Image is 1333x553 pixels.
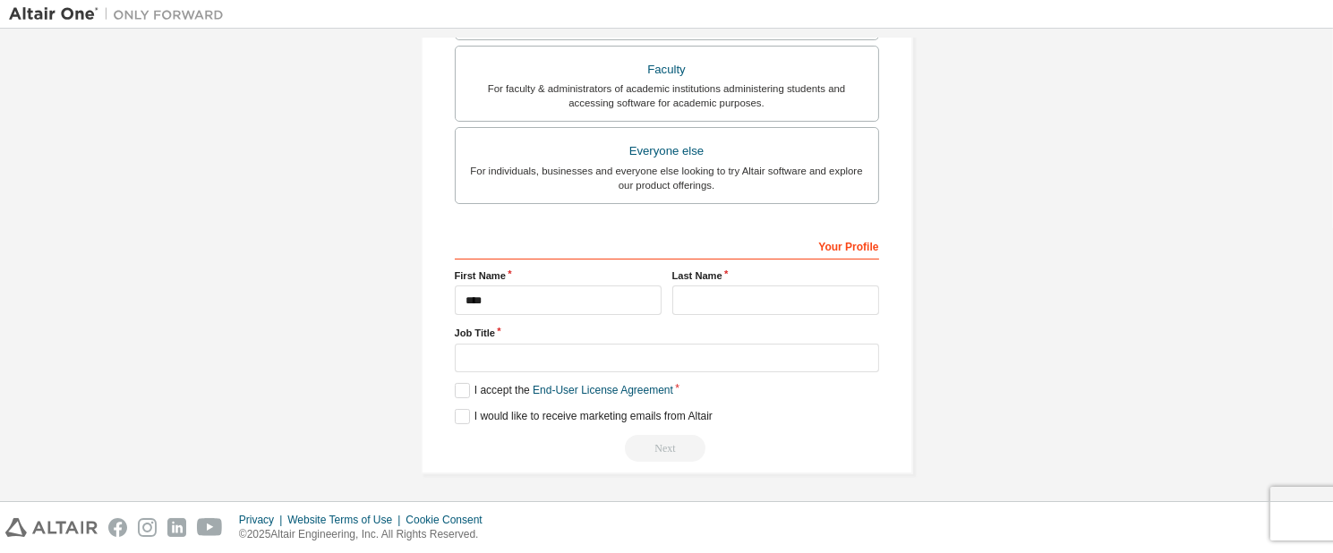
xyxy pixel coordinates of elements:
label: I accept the [455,383,673,398]
img: Altair One [9,5,233,23]
img: altair_logo.svg [5,518,98,537]
img: linkedin.svg [167,518,186,537]
img: youtube.svg [197,518,223,537]
label: Job Title [455,326,879,340]
p: © 2025 Altair Engineering, Inc. All Rights Reserved. [239,527,493,542]
div: Faculty [466,57,867,82]
div: Website Terms of Use [287,513,406,527]
label: Last Name [672,268,879,283]
img: instagram.svg [138,518,157,537]
div: Everyone else [466,139,867,164]
div: For faculty & administrators of academic institutions administering students and accessing softwa... [466,81,867,110]
div: Read and acccept EULA to continue [455,435,879,462]
div: Cookie Consent [406,513,492,527]
label: First Name [455,268,662,283]
label: I would like to receive marketing emails from Altair [455,409,713,424]
a: End-User License Agreement [533,384,673,396]
div: For individuals, businesses and everyone else looking to try Altair software and explore our prod... [466,164,867,192]
div: Your Profile [455,231,879,259]
div: Privacy [239,513,287,527]
img: facebook.svg [108,518,127,537]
